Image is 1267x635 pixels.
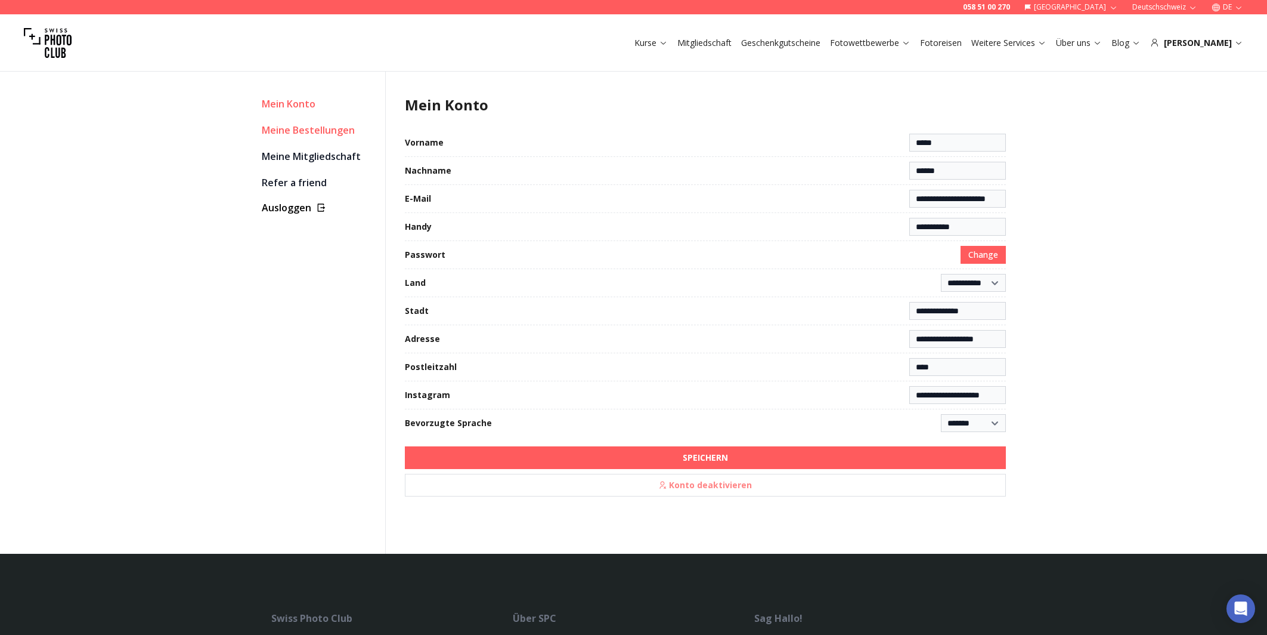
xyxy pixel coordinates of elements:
div: Swiss Photo Club [271,611,513,625]
label: Postleitzahl [405,361,457,373]
label: Stadt [405,305,429,317]
a: Über uns [1056,37,1102,49]
button: Kurse [630,35,673,51]
div: Sag Hallo! [754,611,996,625]
button: Konto deaktivieren [405,474,1006,497]
h1: Mein Konto [405,95,1006,115]
button: Geschenkgutscheine [736,35,825,51]
a: 058 51 00 270 [963,2,1010,12]
label: Nachname [405,165,451,177]
img: Swiss photo club [24,19,72,67]
a: Meine Bestellungen [262,122,376,138]
button: Ausloggen [262,201,376,215]
a: Mitgliedschaft [677,37,732,49]
a: Fotoreisen [920,37,962,49]
button: Weitere Services [966,35,1051,51]
label: Bevorzugte Sprache [405,417,492,429]
label: Adresse [405,333,440,345]
label: Handy [405,221,432,233]
div: Open Intercom Messenger [1226,594,1255,623]
button: Fotoreisen [915,35,966,51]
a: Blog [1111,37,1141,49]
b: SPEICHERN [683,452,728,464]
button: Change [961,246,1006,264]
label: Vorname [405,137,444,149]
a: Kurse [634,37,668,49]
label: Passwort [405,249,445,261]
div: Über SPC [513,611,754,625]
div: Mein Konto [262,95,376,112]
button: SPEICHERN [405,446,1006,469]
a: Weitere Services [971,37,1046,49]
a: Geschenkgutscheine [741,37,820,49]
a: Meine Mitgliedschaft [262,148,376,165]
button: Über uns [1051,35,1107,51]
label: Land [405,277,426,289]
button: Blog [1107,35,1145,51]
label: Instagram [405,389,450,401]
label: E-Mail [405,193,431,205]
a: Fotowettbewerbe [830,37,910,49]
button: Mitgliedschaft [673,35,736,51]
span: Konto deaktivieren [651,476,759,495]
div: [PERSON_NAME] [1150,37,1243,49]
button: Fotowettbewerbe [825,35,915,51]
span: Change [968,249,998,261]
a: Refer a friend [262,174,376,191]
